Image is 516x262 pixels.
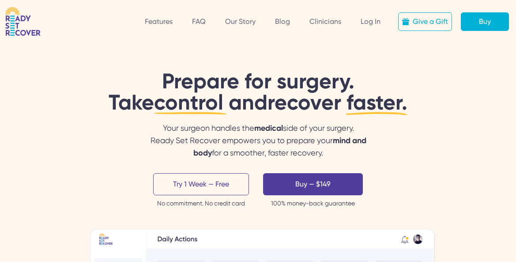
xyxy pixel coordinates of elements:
div: Your surgeon handles the side of your surgery. [139,122,377,159]
div: Take and [109,92,407,113]
div: 100% money-back guarantee [271,199,355,208]
a: Try 1 Week — Free [153,173,249,195]
img: Line1 [154,112,228,115]
a: Clinicians [309,17,341,26]
a: Our Story [225,17,256,26]
a: Give a Gift [398,12,452,31]
span: control [154,90,229,115]
img: RSR [5,7,41,36]
div: Buy [479,16,491,27]
a: Buy [461,12,509,31]
div: Give a Gift [413,16,448,27]
a: Log In [361,17,380,26]
h1: Prepare for surgery. [109,71,407,113]
span: mind and body [193,136,366,158]
a: Buy — $149 [263,173,363,195]
span: medical [254,123,282,133]
div: Ready Set Recover empowers you to prepare your for a smoother, faster recovery. [139,134,377,159]
a: Blog [275,17,290,26]
div: No commitment. No credit card [157,199,245,208]
a: Features [145,17,173,26]
img: Line2 [346,109,409,119]
span: recover faster. [267,90,407,115]
a: FAQ [192,17,206,26]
